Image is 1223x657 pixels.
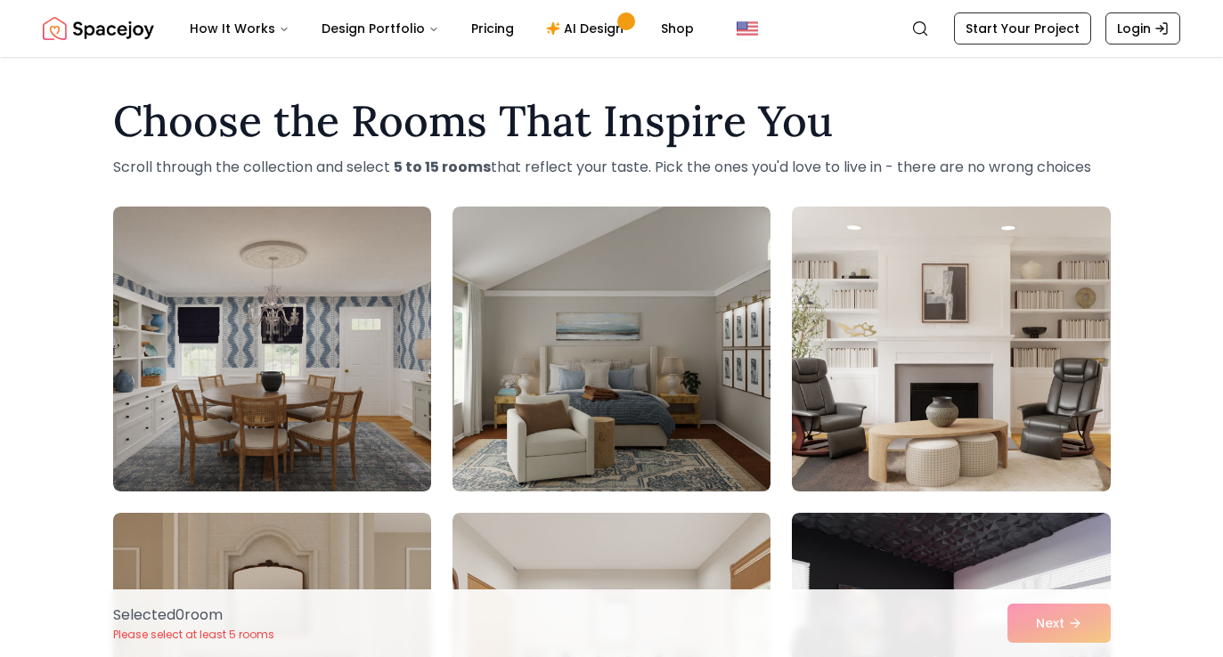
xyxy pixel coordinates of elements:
a: Start Your Project [954,12,1091,45]
a: Login [1105,12,1180,45]
a: Spacejoy [43,11,154,46]
p: Please select at least 5 rooms [113,628,274,642]
img: United States [737,18,758,39]
img: Room room-3 [792,207,1110,491]
strong: 5 to 15 rooms [394,157,491,177]
p: Scroll through the collection and select that reflect your taste. Pick the ones you'd love to liv... [113,157,1111,178]
img: Room room-1 [113,207,431,491]
img: Spacejoy Logo [43,11,154,46]
a: AI Design [532,11,643,46]
p: Selected 0 room [113,604,274,626]
button: Design Portfolio [307,11,453,46]
img: Room room-2 [453,207,770,491]
h1: Choose the Rooms That Inspire You [113,100,1111,142]
a: Pricing [457,11,528,46]
a: Shop [647,11,708,46]
button: How It Works [175,11,304,46]
nav: Main [175,11,708,46]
